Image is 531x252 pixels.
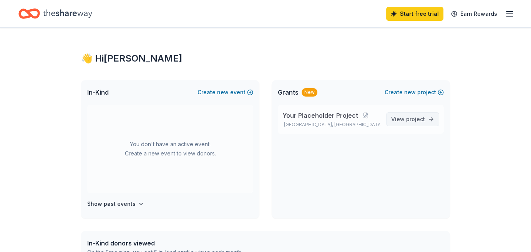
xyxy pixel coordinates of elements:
[385,88,444,97] button: Createnewproject
[282,111,358,120] span: Your Placeholder Project
[87,199,144,209] button: Show past events
[282,122,380,128] p: [GEOGRAPHIC_DATA], [GEOGRAPHIC_DATA]
[87,199,136,209] h4: Show past events
[446,7,502,21] a: Earn Rewards
[404,88,416,97] span: new
[197,88,253,97] button: Createnewevent
[18,5,92,23] a: Home
[87,105,253,193] div: You don't have an active event. Create a new event to view donors.
[87,88,109,97] span: In-Kind
[386,7,443,21] a: Start free trial
[302,88,317,97] div: New
[217,88,229,97] span: new
[278,88,299,97] span: Grants
[386,112,439,126] a: View project
[406,116,425,122] span: project
[81,52,450,65] div: 👋 Hi [PERSON_NAME]
[391,115,425,124] span: View
[87,239,242,248] div: In-Kind donors viewed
